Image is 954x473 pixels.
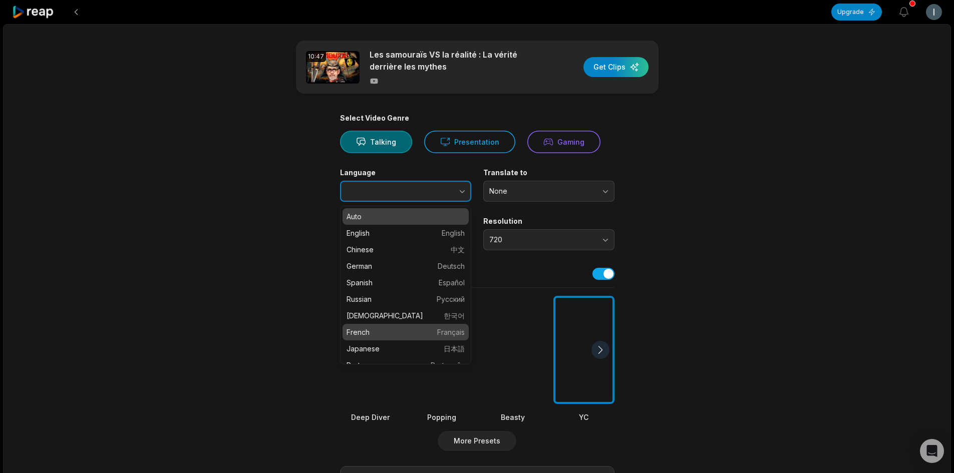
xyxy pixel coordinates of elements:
[347,310,465,321] p: [DEMOGRAPHIC_DATA]
[347,261,465,271] p: German
[438,431,516,451] button: More Presets
[482,412,543,422] div: Beasty
[483,168,614,177] label: Translate to
[483,229,614,250] button: 720
[347,228,465,238] p: English
[411,412,472,422] div: Popping
[347,277,465,288] p: Spanish
[483,181,614,202] button: None
[347,343,465,354] p: Japanese
[370,49,542,73] p: Les samouraïs VS la réalité : La vérité derrière les mythes
[553,412,614,422] div: YC
[438,261,465,271] span: Deutsch
[340,412,401,422] div: Deep Diver
[340,168,471,177] label: Language
[437,327,465,337] span: Français
[489,235,594,244] span: 720
[347,360,465,370] p: Portuguese
[437,294,465,304] span: Русский
[489,187,594,196] span: None
[340,131,412,153] button: Talking
[347,211,465,222] p: Auto
[340,114,614,123] div: Select Video Genre
[527,131,600,153] button: Gaming
[306,51,326,62] div: 10:47
[831,4,882,21] button: Upgrade
[347,294,465,304] p: Russian
[451,244,465,255] span: 中文
[444,310,465,321] span: 한국어
[347,327,465,337] p: French
[483,217,614,226] label: Resolution
[439,277,465,288] span: Español
[920,439,944,463] div: Open Intercom Messenger
[431,360,465,370] span: Português
[347,244,465,255] p: Chinese
[583,57,649,77] button: Get Clips
[442,228,465,238] span: English
[444,343,465,354] span: 日本語
[424,131,515,153] button: Presentation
